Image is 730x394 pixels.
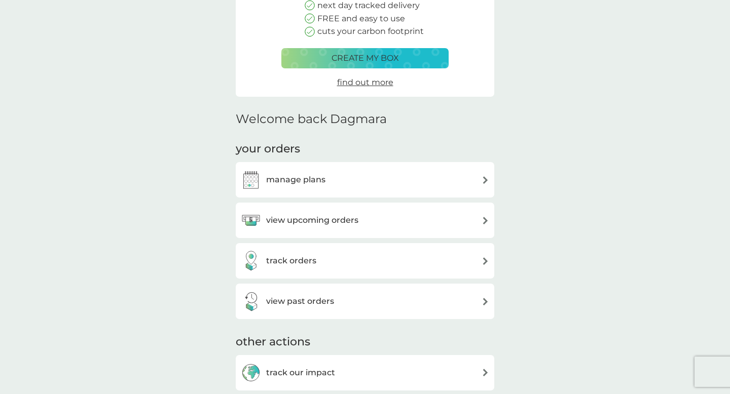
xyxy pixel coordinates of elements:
[317,25,424,38] p: cuts your carbon footprint
[266,173,325,186] h3: manage plans
[337,77,393,87] span: find out more
[482,369,489,376] img: arrow right
[236,141,300,157] h3: your orders
[482,217,489,224] img: arrow right
[482,257,489,265] img: arrow right
[482,176,489,184] img: arrow right
[482,298,489,305] img: arrow right
[317,12,405,25] p: FREE and easy to use
[236,334,310,350] h3: other actions
[337,76,393,89] a: find out more
[266,295,334,308] h3: view past orders
[266,254,316,267] h3: track orders
[332,52,399,65] p: create my box
[281,48,449,68] button: create my box
[266,366,335,379] h3: track our impact
[266,214,358,227] h3: view upcoming orders
[236,112,387,127] h2: Welcome back Dagmara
